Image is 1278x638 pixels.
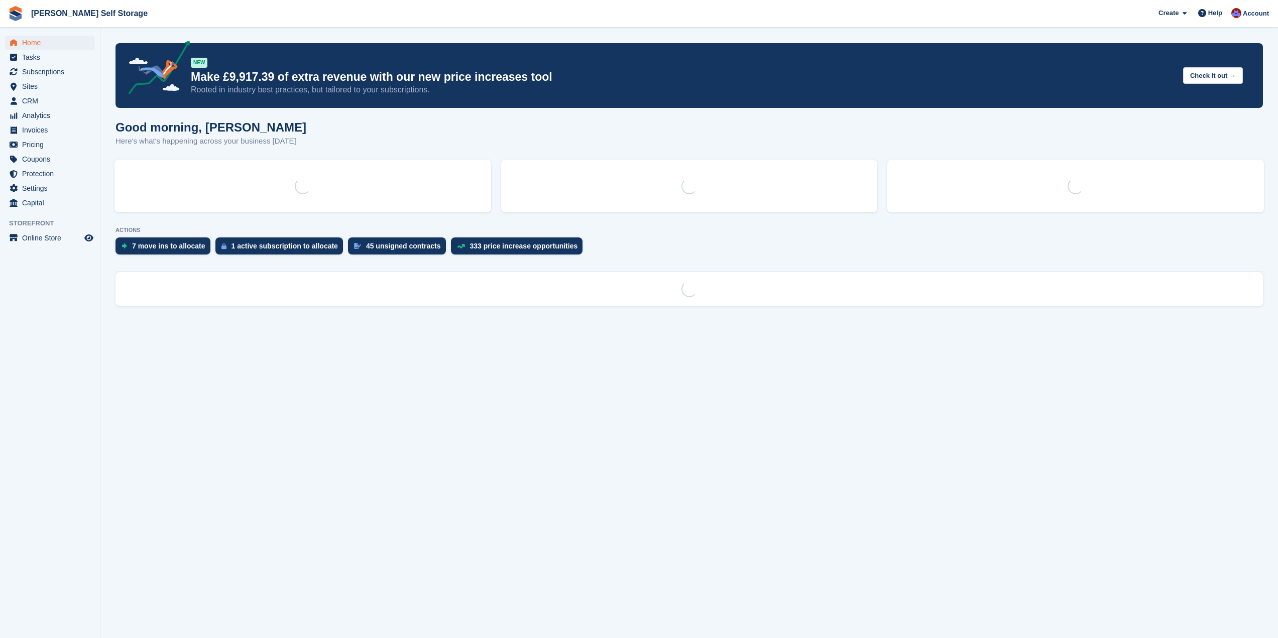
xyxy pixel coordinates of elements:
[22,181,82,195] span: Settings
[191,84,1175,95] p: Rooted in industry best practices, but tailored to your subscriptions.
[22,50,82,64] span: Tasks
[22,231,82,245] span: Online Store
[120,41,190,98] img: price-adjustments-announcement-icon-8257ccfd72463d97f412b2fc003d46551f7dbcb40ab6d574587a9cd5c0d94...
[1158,8,1179,18] span: Create
[5,181,95,195] a: menu
[366,242,441,250] div: 45 unsigned contracts
[1243,9,1269,19] span: Account
[191,58,207,68] div: NEW
[5,36,95,50] a: menu
[5,152,95,166] a: menu
[22,123,82,137] span: Invoices
[5,196,95,210] a: menu
[122,243,127,249] img: move_ins_to_allocate_icon-fdf77a2bb77ea45bf5b3d319d69a93e2d87916cf1d5bf7949dd705db3b84f3ca.svg
[231,242,338,250] div: 1 active subscription to allocate
[5,65,95,79] a: menu
[27,5,152,22] a: [PERSON_NAME] Self Storage
[215,237,348,260] a: 1 active subscription to allocate
[22,167,82,181] span: Protection
[9,218,100,228] span: Storefront
[5,123,95,137] a: menu
[22,94,82,108] span: CRM
[22,65,82,79] span: Subscriptions
[22,36,82,50] span: Home
[115,120,306,134] h1: Good morning, [PERSON_NAME]
[8,6,23,21] img: stora-icon-8386f47178a22dfd0bd8f6a31ec36ba5ce8667c1dd55bd0f319d3a0aa187defe.svg
[1208,8,1222,18] span: Help
[132,242,205,250] div: 7 move ins to allocate
[1183,67,1243,84] button: Check it out →
[22,79,82,93] span: Sites
[221,243,226,249] img: active_subscription_to_allocate_icon-d502201f5373d7db506a760aba3b589e785aa758c864c3986d89f69b8ff3...
[115,237,215,260] a: 7 move ins to allocate
[457,244,465,248] img: price_increase_opportunities-93ffe204e8149a01c8c9dc8f82e8f89637d9d84a8eef4429ea346261dce0b2c0.svg
[5,50,95,64] a: menu
[5,94,95,108] a: menu
[22,196,82,210] span: Capital
[1231,8,1241,18] img: Tim Brant-Coles
[451,237,588,260] a: 333 price increase opportunities
[5,79,95,93] a: menu
[5,231,95,245] a: menu
[115,227,1263,233] p: ACTIONS
[22,108,82,122] span: Analytics
[22,152,82,166] span: Coupons
[191,70,1175,84] p: Make £9,917.39 of extra revenue with our new price increases tool
[22,138,82,152] span: Pricing
[5,108,95,122] a: menu
[83,232,95,244] a: Preview store
[5,167,95,181] a: menu
[354,243,361,249] img: contract_signature_icon-13c848040528278c33f63329250d36e43548de30e8caae1d1a13099fd9432cc5.svg
[348,237,451,260] a: 45 unsigned contracts
[470,242,578,250] div: 333 price increase opportunities
[5,138,95,152] a: menu
[115,136,306,147] p: Here's what's happening across your business [DATE]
